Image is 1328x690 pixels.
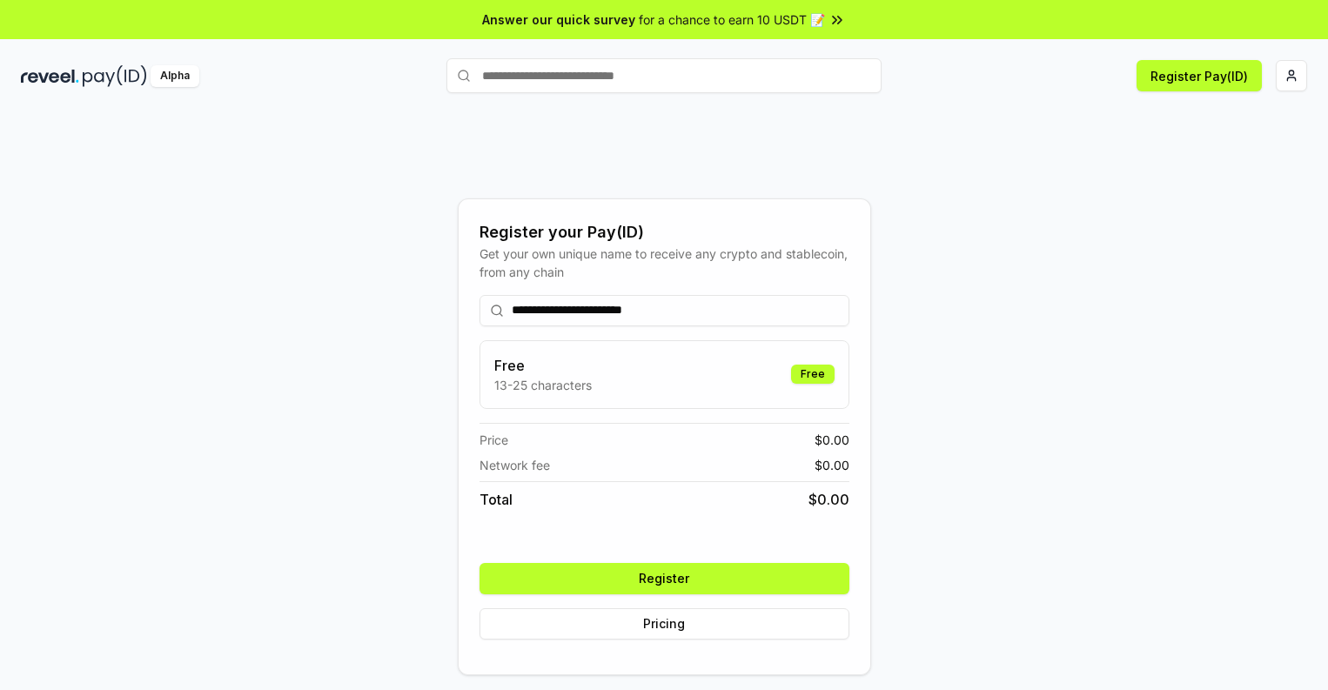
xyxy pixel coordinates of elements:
[815,431,849,449] span: $ 0.00
[815,456,849,474] span: $ 0.00
[151,65,199,87] div: Alpha
[791,365,835,384] div: Free
[480,431,508,449] span: Price
[808,489,849,510] span: $ 0.00
[494,355,592,376] h3: Free
[639,10,825,29] span: for a chance to earn 10 USDT 📝
[482,10,635,29] span: Answer our quick survey
[480,220,849,245] div: Register your Pay(ID)
[494,376,592,394] p: 13-25 characters
[480,608,849,640] button: Pricing
[1137,60,1262,91] button: Register Pay(ID)
[480,245,849,281] div: Get your own unique name to receive any crypto and stablecoin, from any chain
[83,65,147,87] img: pay_id
[480,456,550,474] span: Network fee
[480,563,849,594] button: Register
[21,65,79,87] img: reveel_dark
[480,489,513,510] span: Total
